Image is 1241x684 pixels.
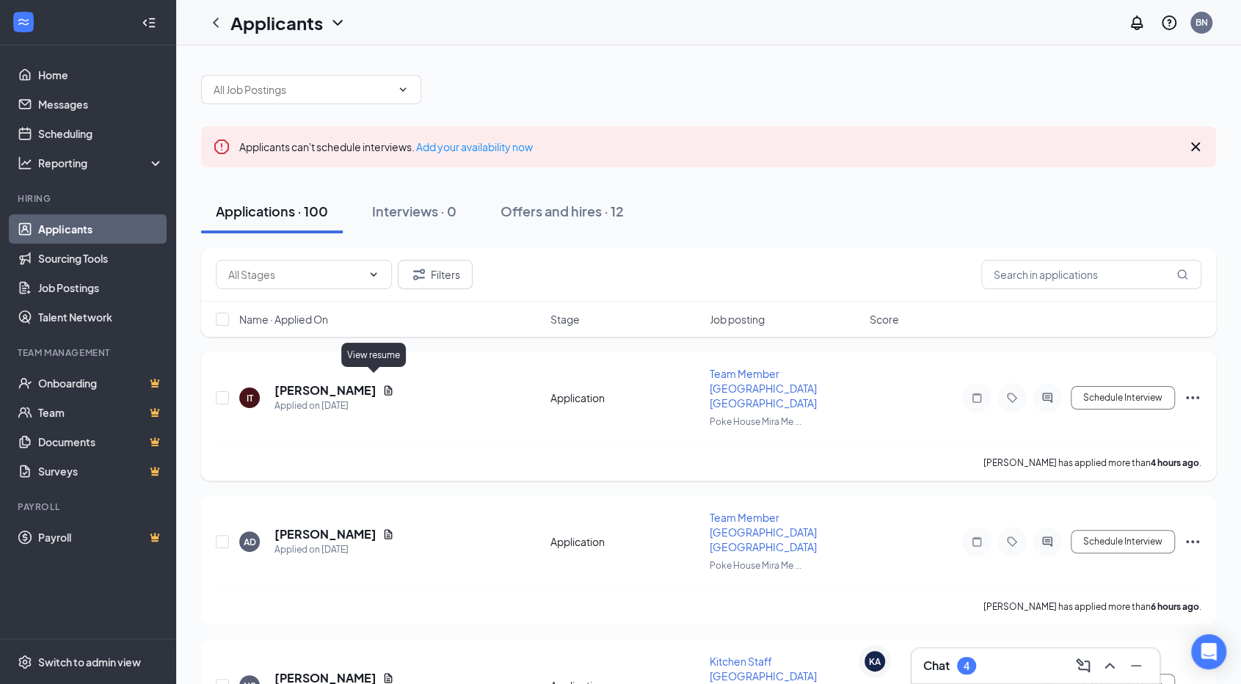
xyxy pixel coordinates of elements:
button: ComposeMessage [1071,654,1095,677]
a: Scheduling [38,119,164,148]
div: Applied on [DATE] [274,399,394,413]
div: Reporting [38,156,164,170]
span: Poke House Mira Me ... [710,416,801,427]
span: Poke House Mira Me ... [710,560,801,571]
div: Payroll [18,501,161,513]
span: Job posting [710,312,765,327]
a: Home [38,60,164,90]
button: Schedule Interview [1071,386,1175,410]
h3: Chat [923,658,950,674]
svg: Notifications [1128,14,1146,32]
svg: ChevronDown [368,269,379,280]
svg: Note [968,392,986,404]
div: Offers and hires · 12 [501,202,624,220]
div: Application [550,534,702,549]
input: All Job Postings [214,81,391,98]
div: 4 [964,660,969,672]
svg: Document [382,528,394,540]
svg: Filter [410,266,428,283]
svg: Minimize [1127,657,1145,674]
div: Team Management [18,346,161,359]
svg: ChevronUp [1101,657,1118,674]
div: Application [550,390,702,405]
svg: WorkstreamLogo [16,15,31,29]
svg: Tag [1003,392,1021,404]
button: Schedule Interview [1071,530,1175,553]
b: 4 hours ago [1151,457,1199,468]
a: Job Postings [38,273,164,302]
div: IT [247,392,253,404]
a: TeamCrown [38,398,164,427]
span: Stage [550,312,580,327]
div: Interviews · 0 [372,202,456,220]
h5: [PERSON_NAME] [274,382,376,399]
p: [PERSON_NAME] has applied more than . [983,456,1201,469]
span: Team Member [GEOGRAPHIC_DATA] [GEOGRAPHIC_DATA] [710,367,817,410]
svg: Settings [18,655,32,669]
span: Name · Applied On [239,312,328,327]
a: Sourcing Tools [38,244,164,273]
svg: Document [382,385,394,396]
div: Applications · 100 [216,202,328,220]
a: Messages [38,90,164,119]
a: Applicants [38,214,164,244]
svg: ComposeMessage [1074,657,1092,674]
a: Add your availability now [416,140,533,153]
svg: ChevronDown [329,14,346,32]
svg: Ellipses [1184,389,1201,407]
svg: Error [213,138,230,156]
a: OnboardingCrown [38,368,164,398]
svg: QuestionInfo [1160,14,1178,32]
svg: ChevronLeft [207,14,225,32]
a: PayrollCrown [38,523,164,552]
svg: Ellipses [1184,533,1201,550]
a: Talent Network [38,302,164,332]
div: KA [869,655,881,668]
div: AD [244,536,256,548]
svg: Collapse [142,15,156,30]
p: [PERSON_NAME] has applied more than . [983,600,1201,613]
svg: Tag [1003,536,1021,547]
a: SurveysCrown [38,456,164,486]
svg: Note [968,536,986,547]
svg: Analysis [18,156,32,170]
svg: Document [382,672,394,684]
div: Switch to admin view [38,655,141,669]
h1: Applicants [230,10,323,35]
button: Minimize [1124,654,1148,677]
b: 6 hours ago [1151,601,1199,612]
div: View resume [341,343,406,367]
span: Team Member [GEOGRAPHIC_DATA] [GEOGRAPHIC_DATA] [710,511,817,553]
div: BN [1195,16,1208,29]
button: ChevronUp [1098,654,1121,677]
span: Score [870,312,899,327]
svg: Cross [1187,138,1204,156]
svg: ActiveChat [1038,536,1056,547]
svg: ChevronDown [397,84,409,95]
button: Filter Filters [398,260,473,289]
svg: ActiveChat [1038,392,1056,404]
span: Applicants can't schedule interviews. [239,140,533,153]
h5: [PERSON_NAME] [274,526,376,542]
div: Hiring [18,192,161,205]
svg: MagnifyingGlass [1176,269,1188,280]
div: Applied on [DATE] [274,542,394,557]
input: All Stages [228,266,362,283]
input: Search in applications [981,260,1201,289]
div: Open Intercom Messenger [1191,634,1226,669]
a: DocumentsCrown [38,427,164,456]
